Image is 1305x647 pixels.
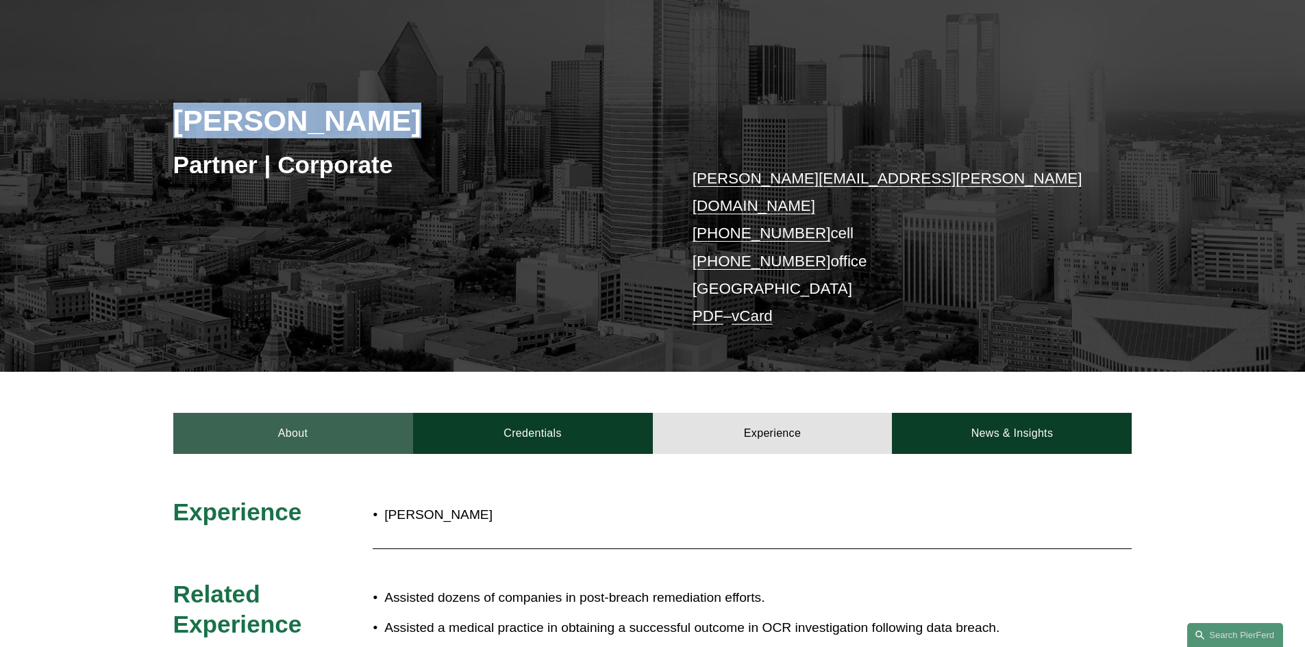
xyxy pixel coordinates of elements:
p: [PERSON_NAME] [384,503,1012,527]
span: Experience [173,498,302,525]
h3: Partner | Corporate [173,150,653,180]
p: cell office [GEOGRAPHIC_DATA] – [693,165,1092,331]
a: Search this site [1187,623,1283,647]
a: News & Insights [892,413,1132,454]
a: PDF [693,307,723,325]
a: Credentials [413,413,653,454]
a: Experience [653,413,893,454]
h2: [PERSON_NAME] [173,103,653,138]
a: [PHONE_NUMBER] [693,253,831,270]
span: Related Experience [173,581,302,637]
a: [PHONE_NUMBER] [693,225,831,242]
p: Assisted dozens of companies in post-breach remediation efforts. [384,586,1012,610]
a: [PERSON_NAME][EMAIL_ADDRESS][PERSON_NAME][DOMAIN_NAME] [693,170,1082,214]
a: vCard [732,307,773,325]
p: Assisted a medical practice in obtaining a successful outcome in OCR investigation following data... [384,616,1012,640]
a: About [173,413,413,454]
